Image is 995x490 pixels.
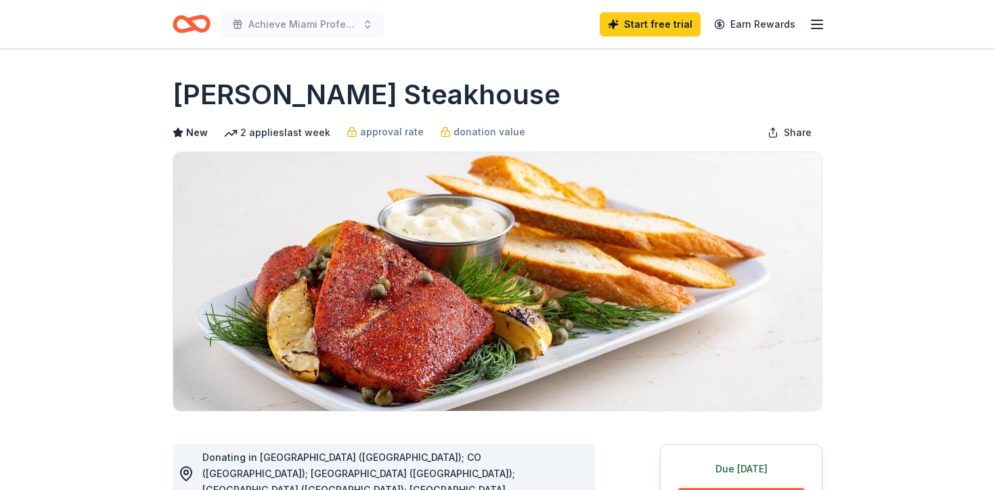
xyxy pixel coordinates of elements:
img: Image for Perry's Steakhouse [173,152,822,411]
div: Due [DATE] [677,461,805,477]
span: Share [784,125,812,141]
button: Share [757,119,822,146]
span: Achieve Miami Professional Development Session [248,16,357,32]
div: 2 applies last week [224,125,330,141]
a: Home [173,8,211,40]
a: Earn Rewards [706,12,803,37]
span: approval rate [360,124,424,140]
a: Start free trial [600,12,701,37]
span: donation value [454,124,525,140]
button: Achieve Miami Professional Development Session [221,11,384,38]
a: donation value [440,124,525,140]
h1: [PERSON_NAME] Steakhouse [173,76,560,114]
a: approval rate [347,124,424,140]
span: New [186,125,208,141]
